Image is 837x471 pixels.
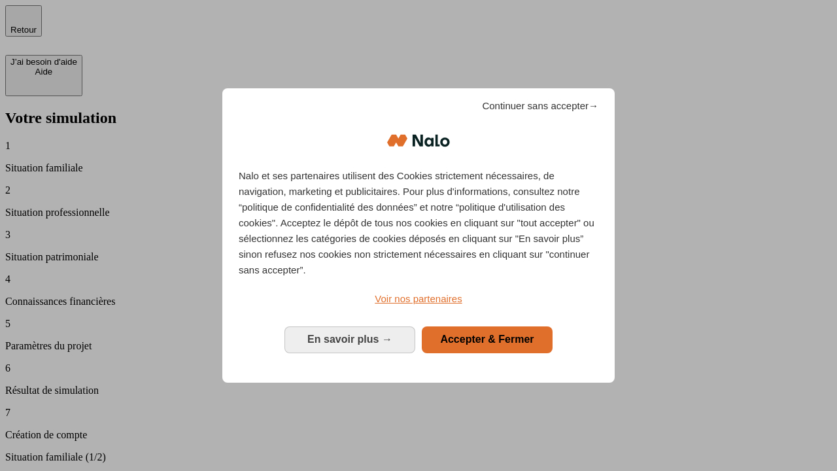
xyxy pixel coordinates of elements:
p: Nalo et ses partenaires utilisent des Cookies strictement nécessaires, de navigation, marketing e... [239,168,598,278]
span: Continuer sans accepter→ [482,98,598,114]
div: Bienvenue chez Nalo Gestion du consentement [222,88,615,382]
button: Accepter & Fermer: Accepter notre traitement des données et fermer [422,326,553,353]
a: Voir nos partenaires [239,291,598,307]
span: Accepter & Fermer [440,334,534,345]
img: Logo [387,121,450,160]
span: Voir nos partenaires [375,293,462,304]
button: En savoir plus: Configurer vos consentements [284,326,415,353]
span: En savoir plus → [307,334,392,345]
